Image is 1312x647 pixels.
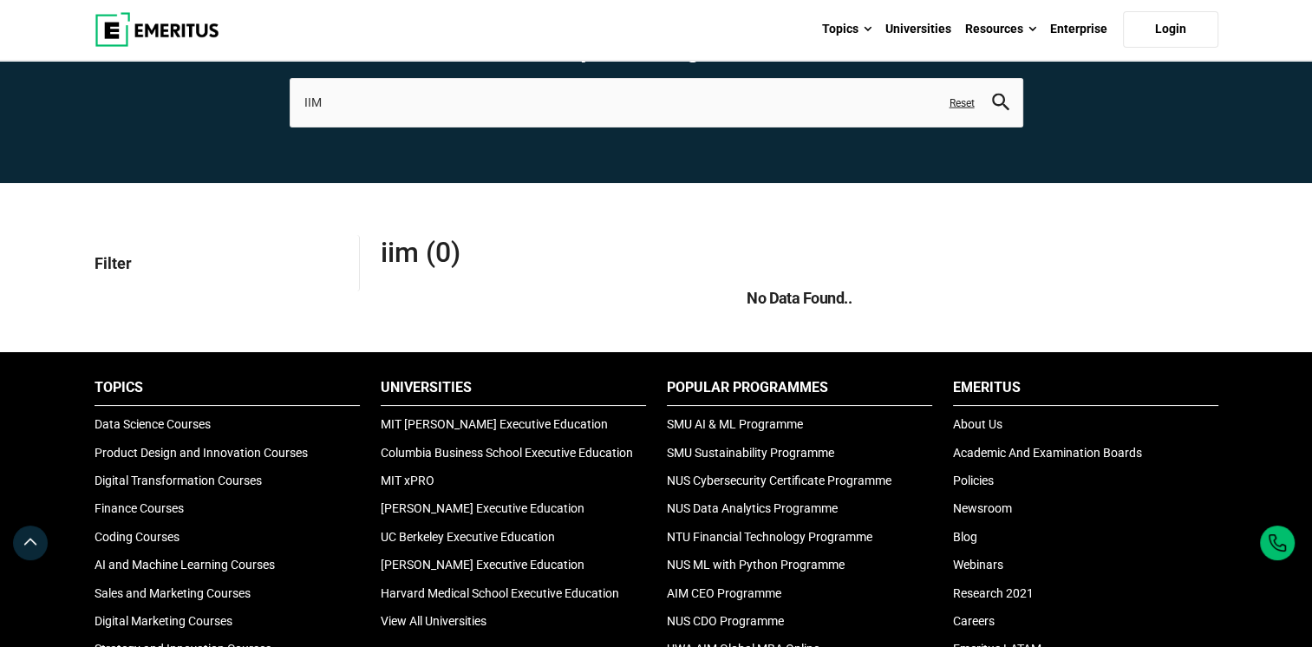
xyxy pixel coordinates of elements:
a: AIM CEO Programme [667,586,781,600]
a: Columbia Business School Executive Education [381,446,633,460]
a: NUS CDO Programme [667,614,784,628]
a: SMU AI & ML Programme [667,417,803,431]
p: Filter [95,235,345,291]
a: View All Universities [381,614,486,628]
a: [PERSON_NAME] Executive Education [381,558,584,572]
a: Login [1123,11,1218,48]
a: search [992,97,1009,114]
a: Sales and Marketing Courses [95,586,251,600]
a: NUS Cybersecurity Certificate Programme [667,474,891,487]
a: Reset search [950,95,975,110]
a: Research 2021 [953,586,1034,600]
a: Webinars [953,558,1003,572]
a: NTU Financial Technology Programme [667,530,872,544]
h5: No Data Found.. [381,287,1218,309]
a: Data Science Courses [95,417,211,431]
span: IIM (0) [381,235,800,270]
a: Newsroom [953,501,1012,515]
a: Policies [953,474,994,487]
a: Digital Transformation Courses [95,474,262,487]
a: Blog [953,530,977,544]
a: Finance Courses [95,501,184,515]
a: Coding Courses [95,530,180,544]
a: NUS ML with Python Programme [667,558,845,572]
a: Product Design and Innovation Courses [95,446,308,460]
a: Careers [953,614,995,628]
a: Harvard Medical School Executive Education [381,586,619,600]
a: MIT xPRO [381,474,434,487]
a: About Us [953,417,1002,431]
a: AI and Machine Learning Courses [95,558,275,572]
a: NUS Data Analytics Programme [667,501,838,515]
button: search [992,93,1009,113]
a: Digital Marketing Courses [95,614,232,628]
a: UC Berkeley Executive Education [381,530,555,544]
a: MIT [PERSON_NAME] Executive Education [381,417,608,431]
a: Academic And Examination Boards [953,446,1142,460]
input: search-page [290,78,1023,127]
a: [PERSON_NAME] Executive Education [381,501,584,515]
a: SMU Sustainability Programme [667,446,834,460]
